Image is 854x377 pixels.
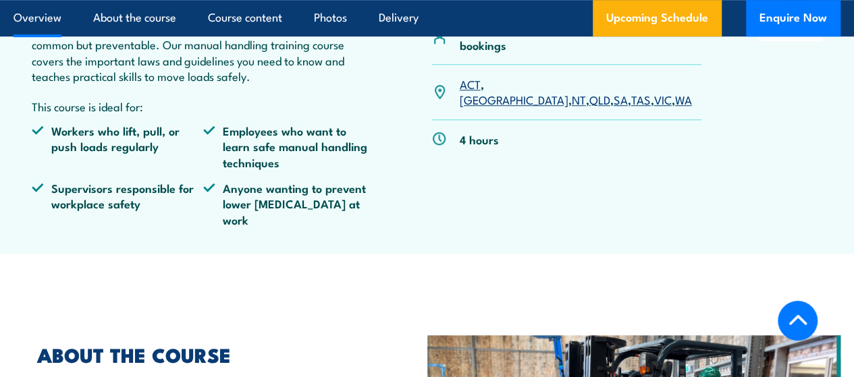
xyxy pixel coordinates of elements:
a: SA [614,91,628,107]
a: VIC [654,91,672,107]
p: 4 hours [460,132,499,147]
a: ACT [460,76,481,92]
p: , , , , , , , [460,76,702,108]
p: Lower [MEDICAL_DATA] from lifting, pulling, and pushing are common but preventable. Our manual ha... [32,21,375,84]
a: WA [675,91,692,107]
li: Supervisors responsible for workplace safety [32,180,203,227]
li: Workers who lift, pull, or push loads regularly [32,123,203,170]
li: Anyone wanting to prevent lower [MEDICAL_DATA] at work [203,180,375,227]
a: TAS [631,91,651,107]
li: Employees who want to learn safe manual handling techniques [203,123,375,170]
a: QLD [589,91,610,107]
a: [GEOGRAPHIC_DATA] [460,91,568,107]
a: NT [572,91,586,107]
p: Individuals, Small groups or Corporate bookings [460,21,702,53]
p: This course is ideal for: [32,98,375,114]
h2: ABOUT THE COURSE [37,345,407,363]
